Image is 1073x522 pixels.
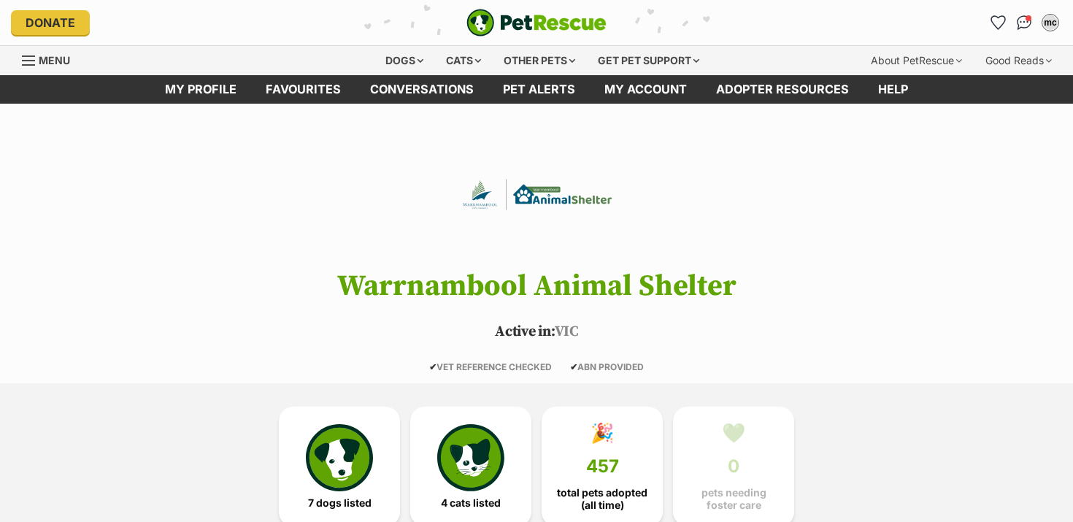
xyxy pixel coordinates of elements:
div: Get pet support [588,46,709,75]
span: Menu [39,54,70,66]
a: My account [590,75,701,104]
div: mc [1043,15,1058,30]
a: Menu [22,46,80,72]
span: Active in: [495,323,554,341]
a: Adopter resources [701,75,864,104]
span: 457 [586,456,619,477]
span: pets needing foster care [685,487,782,510]
div: Dogs [375,46,434,75]
span: VET REFERENCE CHECKED [429,361,552,372]
a: Help [864,75,923,104]
div: Other pets [493,46,585,75]
a: conversations [355,75,488,104]
a: Favourites [251,75,355,104]
a: PetRescue [466,9,607,37]
ul: Account quick links [986,11,1062,34]
span: 7 dogs listed [308,497,372,509]
span: total pets adopted (all time) [554,487,650,510]
div: Cats [436,46,491,75]
a: Pet alerts [488,75,590,104]
div: 💚 [722,422,745,444]
img: cat-icon-068c71abf8fe30c970a85cd354bc8e23425d12f6e8612795f06af48be43a487a.svg [437,424,504,491]
span: 0 [728,456,739,477]
a: Favourites [986,11,1009,34]
button: My account [1039,11,1062,34]
span: 4 cats listed [441,497,501,509]
img: petrescue-icon-eee76f85a60ef55c4a1927667547b313a7c0e82042636edf73dce9c88f694885.svg [306,424,373,491]
img: chat-41dd97257d64d25036548639549fe6c8038ab92f7586957e7f3b1b290dea8141.svg [1017,15,1032,30]
a: Conversations [1012,11,1036,34]
div: Good Reads [975,46,1062,75]
icon: ✔ [570,361,577,372]
span: ABN PROVIDED [570,361,644,372]
img: logo-e224e6f780fb5917bec1dbf3a21bbac754714ae5b6737aabdf751b685950b380.svg [466,9,607,37]
div: About PetRescue [861,46,972,75]
a: Donate [11,10,90,35]
img: Warrnambool Animal Shelter [453,133,620,257]
a: My profile [150,75,251,104]
icon: ✔ [429,361,436,372]
div: 🎉 [591,422,614,444]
